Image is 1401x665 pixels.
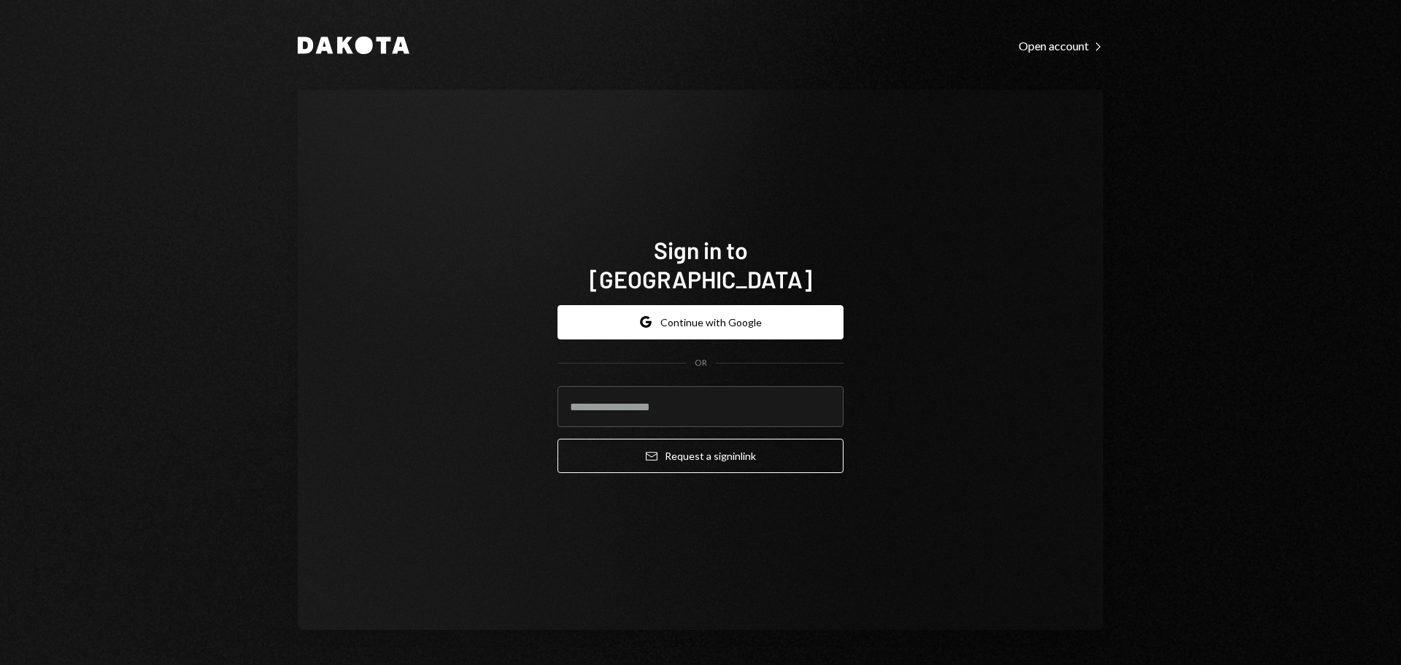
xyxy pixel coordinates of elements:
[695,357,707,369] div: OR
[557,439,844,473] button: Request a signinlink
[557,235,844,293] h1: Sign in to [GEOGRAPHIC_DATA]
[1019,37,1103,53] a: Open account
[1019,39,1103,53] div: Open account
[557,305,844,339] button: Continue with Google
